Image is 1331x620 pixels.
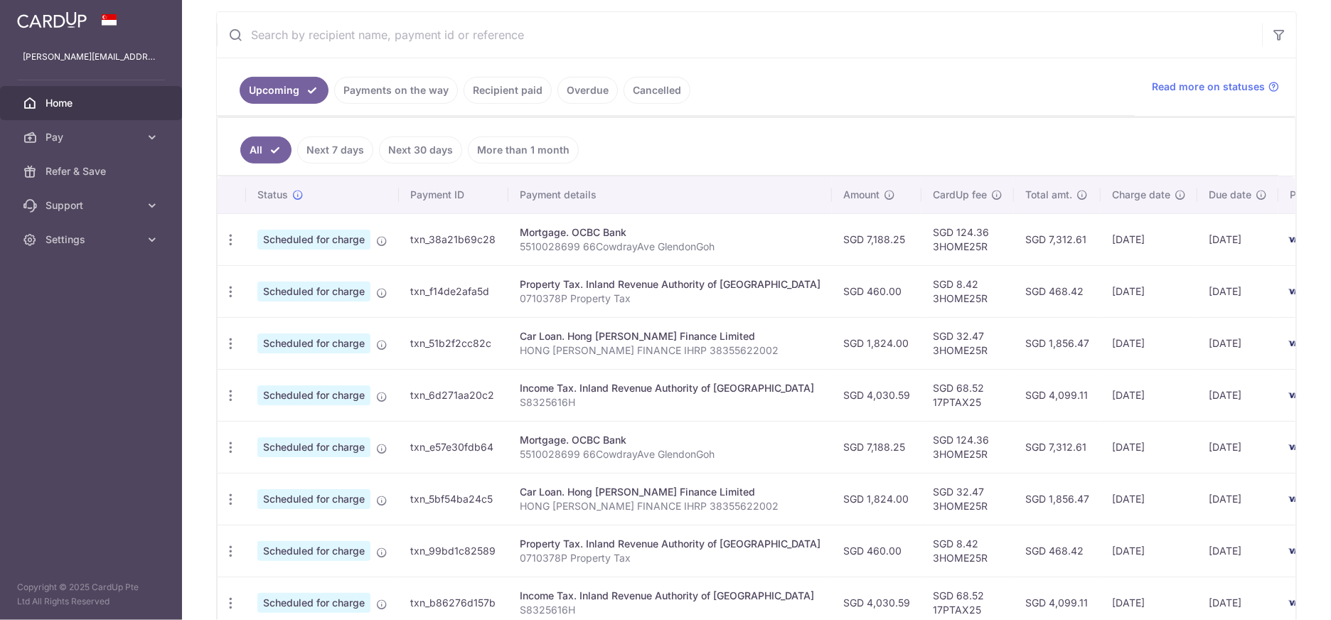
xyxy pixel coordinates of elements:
[399,473,508,525] td: txn_5bf54ba24c5
[1014,213,1101,265] td: SGD 7,312.61
[1283,439,1311,456] img: Bank Card
[557,77,618,104] a: Overdue
[520,395,820,410] p: S8325616H
[1283,283,1311,300] img: Bank Card
[399,176,508,213] th: Payment ID
[399,421,508,473] td: txn_e57e30fdb64
[520,433,820,447] div: Mortgage. OCBC Bank
[1101,317,1197,369] td: [DATE]
[17,11,87,28] img: CardUp
[1197,265,1278,317] td: [DATE]
[399,265,508,317] td: txn_f14de2afa5d
[1209,188,1251,202] span: Due date
[1112,188,1170,202] span: Charge date
[1197,317,1278,369] td: [DATE]
[520,537,820,551] div: Property Tax. Inland Revenue Authority of [GEOGRAPHIC_DATA]
[624,77,690,104] a: Cancelled
[399,317,508,369] td: txn_51b2f2cc82c
[520,447,820,461] p: 5510028699 66CowdrayAve GlendonGoh
[257,282,370,301] span: Scheduled for charge
[832,525,921,577] td: SGD 460.00
[520,485,820,499] div: Car Loan. Hong [PERSON_NAME] Finance Limited
[399,213,508,265] td: txn_38a21b69c28
[1014,473,1101,525] td: SGD 1,856.47
[520,603,820,617] p: S8325616H
[1283,491,1311,508] img: Bank Card
[1152,80,1265,94] span: Read more on statuses
[1197,473,1278,525] td: [DATE]
[1014,421,1101,473] td: SGD 7,312.61
[520,589,820,603] div: Income Tax. Inland Revenue Authority of [GEOGRAPHIC_DATA]
[1197,213,1278,265] td: [DATE]
[520,343,820,358] p: HONG [PERSON_NAME] FINANCE IHRP 38355622002
[843,188,880,202] span: Amount
[217,12,1262,58] input: Search by recipient name, payment id or reference
[921,473,1014,525] td: SGD 32.47 3HOME25R
[832,421,921,473] td: SGD 7,188.25
[832,369,921,421] td: SGD 4,030.59
[399,525,508,577] td: txn_99bd1c82589
[1014,369,1101,421] td: SGD 4,099.11
[520,551,820,565] p: 0710378P Property Tax
[46,198,139,213] span: Support
[240,137,292,164] a: All
[520,277,820,292] div: Property Tax. Inland Revenue Authority of [GEOGRAPHIC_DATA]
[257,593,370,613] span: Scheduled for charge
[257,385,370,405] span: Scheduled for charge
[520,499,820,513] p: HONG [PERSON_NAME] FINANCE IHRP 38355622002
[1014,525,1101,577] td: SGD 468.42
[1283,387,1311,404] img: Bank Card
[1014,265,1101,317] td: SGD 468.42
[1197,421,1278,473] td: [DATE]
[32,10,61,23] span: Help
[1152,80,1279,94] a: Read more on statuses
[46,164,139,178] span: Refer & Save
[1014,317,1101,369] td: SGD 1,856.47
[1283,542,1311,560] img: Bank Card
[520,381,820,395] div: Income Tax. Inland Revenue Authority of [GEOGRAPHIC_DATA]
[1283,231,1311,248] img: Bank Card
[46,232,139,247] span: Settings
[1101,421,1197,473] td: [DATE]
[832,213,921,265] td: SGD 7,188.25
[257,541,370,561] span: Scheduled for charge
[1025,188,1072,202] span: Total amt.
[1197,525,1278,577] td: [DATE]
[1101,369,1197,421] td: [DATE]
[257,230,370,250] span: Scheduled for charge
[933,188,987,202] span: CardUp fee
[1101,213,1197,265] td: [DATE]
[334,77,458,104] a: Payments on the way
[921,317,1014,369] td: SGD 32.47 3HOME25R
[1283,594,1311,611] img: Bank Card
[921,213,1014,265] td: SGD 124.36 3HOME25R
[1197,369,1278,421] td: [DATE]
[257,489,370,509] span: Scheduled for charge
[1101,525,1197,577] td: [DATE]
[46,130,139,144] span: Pay
[508,176,832,213] th: Payment details
[832,317,921,369] td: SGD 1,824.00
[921,265,1014,317] td: SGD 8.42 3HOME25R
[520,225,820,240] div: Mortgage. OCBC Bank
[464,77,552,104] a: Recipient paid
[257,333,370,353] span: Scheduled for charge
[520,329,820,343] div: Car Loan. Hong [PERSON_NAME] Finance Limited
[297,137,373,164] a: Next 7 days
[379,137,462,164] a: Next 30 days
[520,292,820,306] p: 0710378P Property Tax
[257,437,370,457] span: Scheduled for charge
[921,525,1014,577] td: SGD 8.42 3HOME25R
[1101,265,1197,317] td: [DATE]
[240,77,328,104] a: Upcoming
[520,240,820,254] p: 5510028699 66CowdrayAve GlendonGoh
[399,369,508,421] td: txn_6d271aa20c2
[257,188,288,202] span: Status
[921,369,1014,421] td: SGD 68.52 17PTAX25
[832,473,921,525] td: SGD 1,824.00
[468,137,579,164] a: More than 1 month
[1101,473,1197,525] td: [DATE]
[46,96,139,110] span: Home
[23,50,159,64] p: [PERSON_NAME][EMAIL_ADDRESS][DOMAIN_NAME]
[921,421,1014,473] td: SGD 124.36 3HOME25R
